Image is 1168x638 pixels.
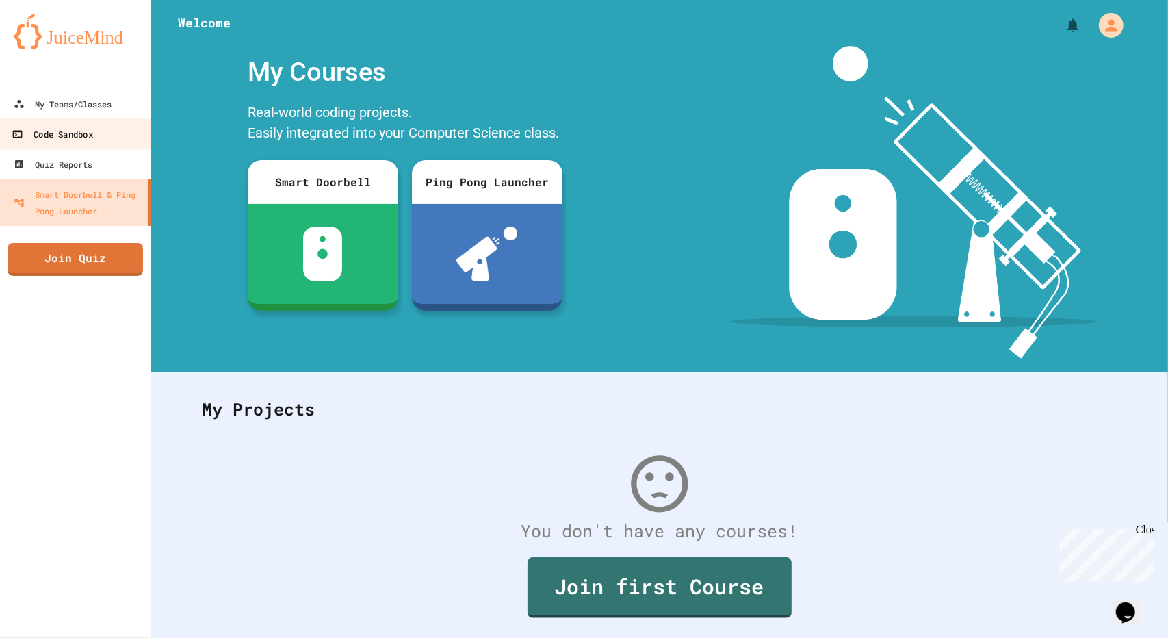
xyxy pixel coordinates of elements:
[241,99,569,150] div: Real-world coding projects. Easily integrated into your Computer Science class.
[14,96,112,112] div: My Teams/Classes
[1054,524,1154,582] iframe: chat widget
[188,518,1130,544] div: You don't have any courses!
[1039,14,1085,37] div: My Notifications
[412,160,562,204] div: Ping Pong Launcher
[14,156,92,173] div: Quiz Reports
[8,243,143,276] a: Join Quiz
[456,227,517,281] img: ppl-with-ball.png
[14,14,137,49] img: logo-orange.svg
[303,227,342,281] img: sdb-white.svg
[241,46,569,99] div: My Courses
[12,126,92,143] div: Code Sandbox
[188,383,1130,436] div: My Projects
[1111,583,1154,624] iframe: chat widget
[528,557,792,618] a: Join first Course
[1085,10,1127,41] div: My Account
[14,186,142,219] div: Smart Doorbell & Ping Pong Launcher
[730,46,1097,359] img: banner-image-my-projects.png
[248,160,398,204] div: Smart Doorbell
[5,5,94,87] div: Chat with us now!Close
